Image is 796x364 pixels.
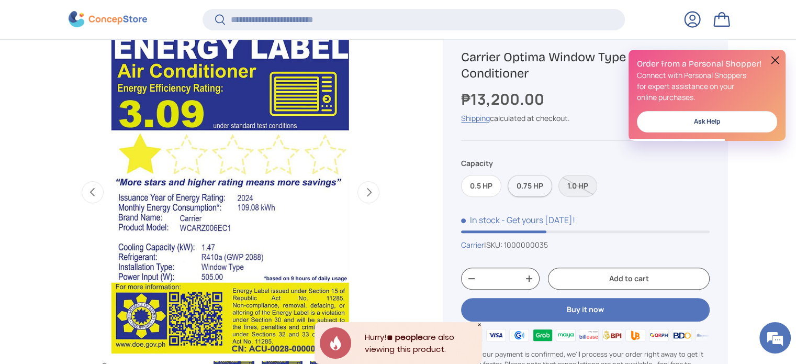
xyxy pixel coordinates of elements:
a: Shipping [461,113,490,123]
strong: ₱13,200.00 [461,89,547,109]
label: Sold out [558,175,597,197]
a: Ask Help [637,111,777,133]
button: Buy it now [461,298,709,322]
legend: Capacity [461,158,493,169]
div: Close [477,322,482,327]
img: bdo [670,327,693,343]
img: billease [577,327,600,343]
button: Add to cart [548,268,709,290]
a: Carrier [461,240,484,250]
div: calculated at checkout. [461,113,709,124]
p: Connect with Personal Shoppers for expert assistance on your online purchases. [637,70,777,103]
p: - Get yours [DATE]! [501,214,575,226]
img: qrph [647,327,670,343]
img: bpi [601,327,624,343]
span: 1000000035 [504,240,548,250]
img: ConcepStore [69,12,147,28]
span: SKU: [486,240,502,250]
img: grabpay [531,327,554,343]
h1: Carrier Optima Window Type Air Conditioner [461,49,709,82]
img: metrobank [693,327,716,343]
img: ubp [624,327,647,343]
img: maya [554,327,577,343]
img: gcash [508,327,531,343]
span: | [484,240,548,250]
img: visa [485,327,508,343]
span: In stock [461,214,500,226]
h2: Order from a Personal Shopper! [637,58,777,70]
